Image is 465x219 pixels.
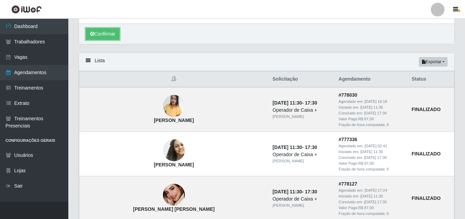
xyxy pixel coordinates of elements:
[273,114,330,120] div: [PERSON_NAME]
[339,122,404,128] div: Fração de hora computada: 6
[339,188,404,193] div: Agendado em:
[273,145,317,150] strong: -
[154,162,194,167] strong: [PERSON_NAME]
[360,194,383,198] time: [DATE] 11:30
[364,155,387,160] time: [DATE] 17:30
[273,189,317,194] strong: -
[305,189,317,194] time: 17:30
[339,116,404,122] div: Valor Pago: R$ 87,00
[365,188,387,192] time: [DATE] 17:24
[419,57,448,67] button: Exportar
[339,105,404,110] div: Iniciado em:
[339,193,404,199] div: Iniciado em:
[408,71,454,87] th: Status
[412,151,441,156] strong: FINALIZADO
[339,143,404,149] div: Agendado em:
[163,137,185,164] img: Thaisa Sayonara Soares
[163,95,185,117] img: Iara Maria Duarte
[360,105,383,109] time: [DATE] 11:30
[305,145,317,150] time: 17:30
[339,99,404,105] div: Agendado em:
[269,71,334,87] th: Solicitação
[339,211,404,217] div: Fração de hora computada: 6
[305,100,317,106] time: 17:30
[365,99,387,104] time: [DATE] 16:18
[133,206,215,212] strong: [PERSON_NAME] [PERSON_NAME]
[339,155,404,161] div: Concluido em:
[339,199,404,205] div: Concluido em:
[273,195,330,203] div: Operador de Caixa +
[163,184,185,206] img: Jacqueline Albino Sousa
[364,200,387,204] time: [DATE] 17:30
[364,111,387,115] time: [DATE] 17:30
[273,100,317,106] strong: -
[154,118,194,123] strong: [PERSON_NAME]
[79,53,454,71] div: Lista
[412,195,441,201] strong: FINALIZADO
[273,151,330,158] div: Operador de Caixa +
[412,107,441,112] strong: FINALIZADO
[339,161,404,166] div: Valor Pago: R$ 87,00
[339,181,357,187] strong: # 778127
[86,28,120,40] button: Confirmar
[339,137,357,142] strong: # 777336
[339,205,404,211] div: Valor Pago: R$ 87,00
[273,158,330,164] div: [PERSON_NAME]
[273,203,330,208] div: [PERSON_NAME]
[273,145,302,150] time: [DATE] 11:30
[339,92,357,98] strong: # 778030
[339,110,404,116] div: Concluido em:
[360,150,383,154] time: [DATE] 11:30
[365,144,387,148] time: [DATE] 02:41
[11,5,42,14] img: CoreUI Logo
[334,71,408,87] th: Agendamento
[273,107,330,114] div: Operador de Caixa +
[339,166,404,172] div: Fração de hora computada: 6
[273,189,302,194] time: [DATE] 11:30
[273,100,302,106] time: [DATE] 11:30
[339,149,404,155] div: Iniciado em:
